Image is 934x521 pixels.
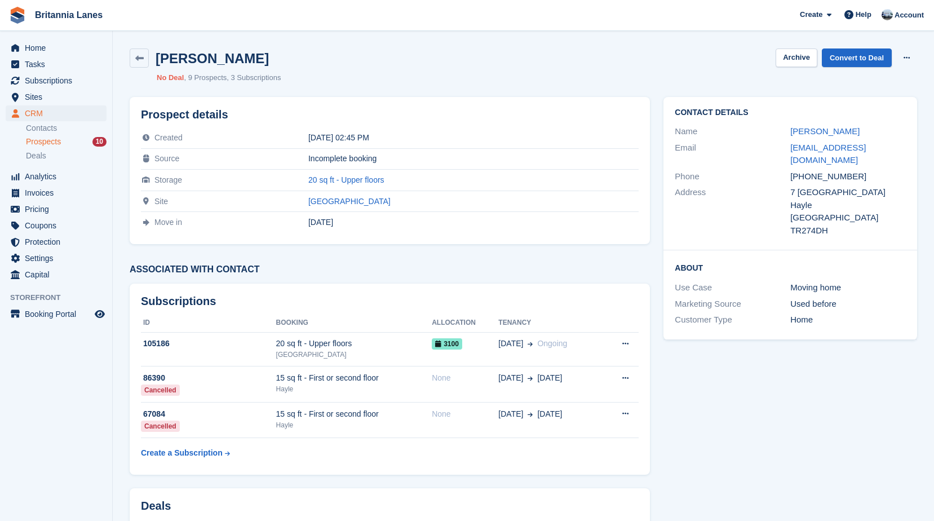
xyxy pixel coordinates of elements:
[882,9,893,20] img: John Millership
[6,169,107,184] a: menu
[675,298,790,311] div: Marketing Source
[30,6,107,24] a: Britannia Lanes
[141,500,171,513] h2: Deals
[6,89,107,105] a: menu
[25,89,92,105] span: Sites
[790,281,906,294] div: Moving home
[92,137,107,147] div: 10
[154,154,179,163] span: Source
[675,262,906,273] h2: About
[675,142,790,167] div: Email
[26,136,107,148] a: Prospects 10
[856,9,871,20] span: Help
[6,306,107,322] a: menu
[276,384,432,394] div: Hayle
[25,40,92,56] span: Home
[10,292,112,303] span: Storefront
[790,170,906,183] div: [PHONE_NUMBER]
[26,151,46,161] span: Deals
[537,372,562,384] span: [DATE]
[537,408,562,420] span: [DATE]
[790,314,906,326] div: Home
[308,133,639,142] div: [DATE] 02:45 PM
[6,105,107,121] a: menu
[790,186,906,199] div: 7 [GEOGRAPHIC_DATA]
[25,105,92,121] span: CRM
[498,372,523,384] span: [DATE]
[498,408,523,420] span: [DATE]
[675,170,790,183] div: Phone
[141,443,230,463] a: Create a Subscription
[9,7,26,24] img: stora-icon-8386f47178a22dfd0bd8f6a31ec36ba5ce8667c1dd55bd0f319d3a0aa187defe.svg
[276,350,432,360] div: [GEOGRAPHIC_DATA]
[498,338,523,350] span: [DATE]
[93,307,107,321] a: Preview store
[675,314,790,326] div: Customer Type
[227,72,281,83] li: 3 Subscriptions
[276,420,432,430] div: Hayle
[790,298,906,311] div: Used before
[6,250,107,266] a: menu
[141,338,276,350] div: 105186
[25,185,92,201] span: Invoices
[308,197,391,206] a: [GEOGRAPHIC_DATA]
[276,408,432,420] div: 15 sq ft - First or second floor
[141,314,276,332] th: ID
[895,10,924,21] span: Account
[26,150,107,162] a: Deals
[675,108,906,117] h2: Contact Details
[537,339,567,348] span: Ongoing
[800,9,822,20] span: Create
[276,372,432,384] div: 15 sq ft - First or second floor
[25,306,92,322] span: Booking Portal
[157,72,184,83] li: No Deal
[25,73,92,89] span: Subscriptions
[675,125,790,138] div: Name
[6,185,107,201] a: menu
[675,281,790,294] div: Use Case
[25,250,92,266] span: Settings
[156,51,269,66] h2: [PERSON_NAME]
[154,175,182,184] span: Storage
[26,123,107,134] a: Contacts
[675,186,790,237] div: Address
[154,218,182,227] span: Move in
[6,56,107,72] a: menu
[790,199,906,212] div: Hayle
[141,408,276,420] div: 67084
[6,267,107,282] a: menu
[25,234,92,250] span: Protection
[432,408,498,420] div: None
[6,234,107,250] a: menu
[25,218,92,233] span: Coupons
[141,421,180,432] div: Cancelled
[141,295,639,308] h2: Subscriptions
[276,314,432,332] th: Booking
[130,264,650,275] h3: Associated with contact
[276,338,432,350] div: 20 sq ft - Upper floors
[308,218,639,227] div: [DATE]
[790,126,860,136] a: [PERSON_NAME]
[184,72,227,83] li: 9 Prospects
[154,133,183,142] span: Created
[790,224,906,237] div: TR274DH
[25,169,92,184] span: Analytics
[498,314,603,332] th: Tenancy
[25,267,92,282] span: Capital
[432,314,498,332] th: Allocation
[26,136,61,147] span: Prospects
[308,175,384,184] a: 20 sq ft - Upper floors
[141,372,276,384] div: 86390
[6,73,107,89] a: menu
[776,48,817,67] button: Archive
[6,40,107,56] a: menu
[25,56,92,72] span: Tasks
[822,48,892,67] a: Convert to Deal
[790,211,906,224] div: [GEOGRAPHIC_DATA]
[141,447,223,459] div: Create a Subscription
[6,201,107,217] a: menu
[141,385,180,396] div: Cancelled
[25,201,92,217] span: Pricing
[154,197,168,206] span: Site
[6,218,107,233] a: menu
